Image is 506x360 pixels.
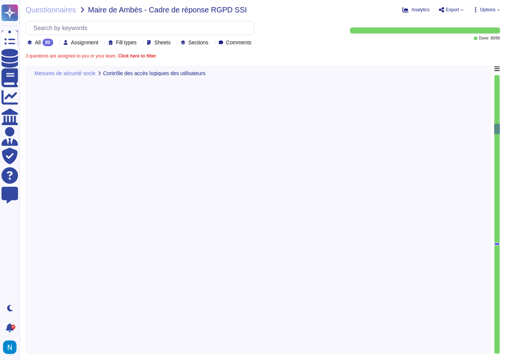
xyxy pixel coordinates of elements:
[446,8,459,12] span: Export
[226,40,252,45] span: Comments
[117,53,156,59] b: Click here to filter
[491,36,500,40] span: 80 / 80
[480,8,495,12] span: Options
[479,36,489,40] span: Done:
[188,40,209,45] span: Sections
[42,39,53,46] div: 80
[35,40,41,45] span: All
[26,6,76,14] span: Questionnaires
[116,40,137,45] span: Fill types
[3,340,17,354] img: user
[103,71,206,76] span: Contrôle des accès logiques des utilisateurs
[71,40,98,45] span: Assignment
[26,54,156,58] span: 3 questions are assigned to you or your team.
[30,21,254,35] input: Search by keywords
[402,7,429,13] button: Analytics
[154,40,171,45] span: Sheets
[88,6,247,14] span: Maire de Ambès - Cadre de réponse RGPD SSI
[2,339,22,355] button: user
[35,71,96,76] span: Mesures de sécurité socle
[411,8,429,12] span: Analytics
[11,325,15,329] div: 9+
